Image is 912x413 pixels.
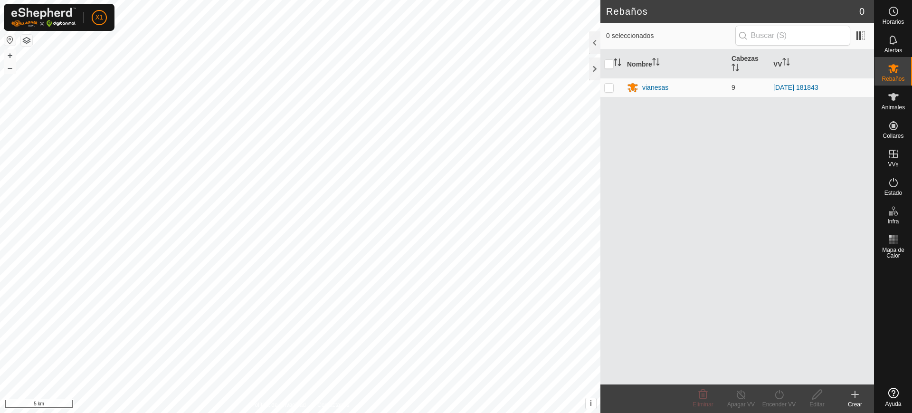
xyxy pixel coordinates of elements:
[884,47,902,54] font: Alertas
[614,60,621,67] p-sorticon: Activar para ordenar
[317,401,349,409] a: Contáctanos
[773,84,818,91] a: [DATE] 181843
[4,34,16,46] button: Restablecer mapa
[887,218,899,225] font: Infra
[606,6,648,17] font: Rebaños
[693,401,713,408] font: Eliminar
[731,84,735,91] span: 9
[848,401,862,408] font: Crear
[782,59,790,67] p-sorticon: Activar para ordenar
[21,35,32,46] button: Capas del Mapa
[251,402,306,408] font: Política de Privacidad
[874,384,912,411] a: Ayuda
[809,401,824,408] font: Editar
[251,401,306,409] a: Política de Privacidad
[735,26,850,46] input: Buscar (S)
[4,50,16,61] button: +
[586,398,596,409] button: i
[590,399,592,407] font: i
[8,63,12,73] font: –
[727,401,755,408] font: Apagar VV
[883,19,904,25] span: Horarios
[731,65,739,73] p-sorticon: Activar para ordenar
[762,401,796,408] font: Encender VV
[4,62,16,74] button: –
[885,401,902,407] font: Ayuda
[95,12,103,22] span: X1
[627,60,652,67] font: Nombre
[884,190,902,196] font: Estado
[317,402,349,408] font: Contáctanos
[642,83,668,93] div: vianesas
[883,133,903,139] font: Collares
[888,161,898,168] font: VVs
[731,55,759,62] font: Cabezas
[859,6,864,17] font: 0
[773,60,782,67] font: VV
[8,50,13,60] font: +
[877,247,910,259] span: Mapa de Calor
[11,8,76,27] img: Logo Gallagher
[882,76,904,82] font: Rebaños
[652,59,660,67] p-sorticon: Activar para ordenar
[606,32,654,39] font: 0 seleccionados
[882,104,905,111] font: Animales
